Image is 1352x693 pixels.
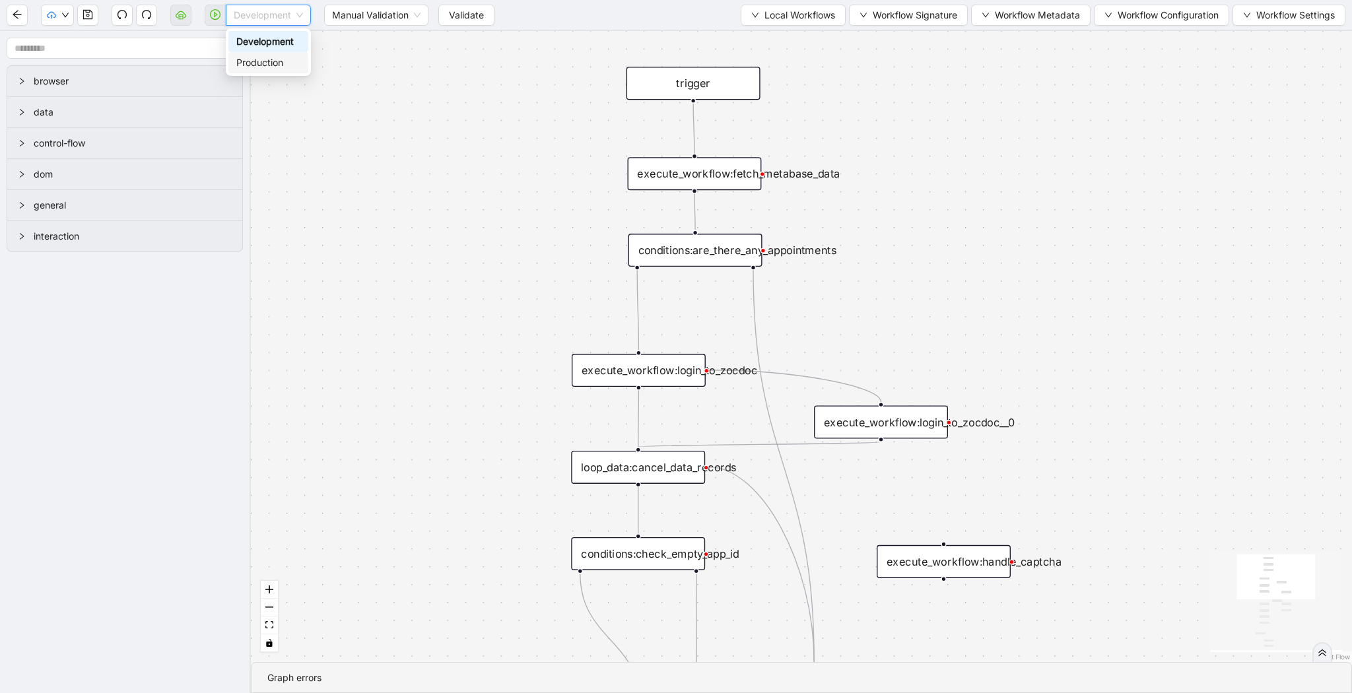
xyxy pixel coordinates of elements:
div: conditions:are_there_any_appointments [628,234,762,267]
span: undo [117,9,127,20]
div: general [7,190,242,220]
div: execute_workflow:login_to_zocdoc [572,354,706,387]
button: cloud-server [170,5,191,26]
g: Edge from execute_workflow:login_to_zocdoc to execute_workflow:login_to_zocdoc__0 [709,370,881,402]
span: save [83,9,93,20]
g: Edge from trigger to execute_workflow:fetch_metabase_data [693,103,694,154]
g: Edge from execute_workflow:fetch_metabase_data to conditions:are_there_any_appointments [694,193,695,230]
button: save [77,5,98,26]
button: downLocal Workflows [741,5,846,26]
span: Development [234,5,303,25]
span: data [34,105,232,119]
span: general [34,198,232,213]
span: arrow-left [12,9,22,20]
span: Manual Validation [332,5,421,25]
span: right [18,201,26,209]
span: right [18,77,26,85]
span: redo [141,9,152,20]
button: downWorkflow Settings [1233,5,1345,26]
button: Validate [438,5,494,26]
div: execute_workflow:fetch_metabase_data [627,157,761,190]
div: execute_workflow:handle_captchaplus-circle [877,545,1011,578]
div: execute_workflow:handle_captcha [877,545,1011,578]
div: control-flow [7,128,242,158]
div: dom [7,159,242,189]
span: right [18,170,26,178]
button: undo [112,5,133,26]
span: Validate [449,8,484,22]
a: React Flow attribution [1316,653,1350,661]
div: trigger [626,67,760,100]
span: Workflow Settings [1256,8,1335,22]
span: right [18,139,26,147]
span: cloud-server [176,9,186,20]
span: dom [34,167,232,181]
div: data [7,97,242,127]
button: toggle interactivity [261,634,278,652]
div: Development [228,31,308,52]
div: Production [228,52,308,73]
span: right [18,232,26,240]
div: Graph errors [267,671,1335,685]
span: browser [34,74,232,88]
span: Workflow Metadata [995,8,1080,22]
button: zoom in [261,581,278,599]
span: Workflow Signature [873,8,957,22]
span: interaction [34,229,232,244]
g: Edge from conditions:are_there_any_appointments to execute_workflow:login_to_zocdoc [637,270,638,350]
g: Edge from execute_workflow:login_to_zocdoc__0 to loop_data:cancel_data_records [638,442,881,447]
span: down [1243,11,1251,19]
span: plus-circle [933,591,955,614]
div: browser [7,66,242,96]
div: conditions:check_empty_app_id [571,537,705,570]
button: downWorkflow Metadata [971,5,1091,26]
div: loop_data:cancel_data_records [571,451,705,484]
div: Development [236,34,300,49]
span: down [982,11,990,19]
button: downWorkflow Signature [849,5,968,26]
div: execute_workflow:login_to_zocdoc__0 [814,405,948,438]
div: interaction [7,221,242,251]
g: Edge from execute_workflow:login_to_zocdoc to loop_data:cancel_data_records [638,390,639,447]
button: redo [136,5,157,26]
g: Edge from conditions:are_there_any_appointments to delay: [753,270,814,663]
span: Workflow Configuration [1118,8,1219,22]
span: right [18,108,26,116]
button: cloud-uploaddown [41,5,74,26]
span: down [1104,11,1112,19]
button: downWorkflow Configuration [1094,5,1229,26]
span: down [860,11,867,19]
button: zoom out [261,599,278,616]
button: arrow-left [7,5,28,26]
span: control-flow [34,136,232,150]
span: Local Workflows [764,8,835,22]
span: down [61,11,69,19]
span: down [751,11,759,19]
button: fit view [261,616,278,634]
span: cloud-upload [47,11,56,20]
span: double-right [1318,648,1327,657]
div: Production [236,55,300,70]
